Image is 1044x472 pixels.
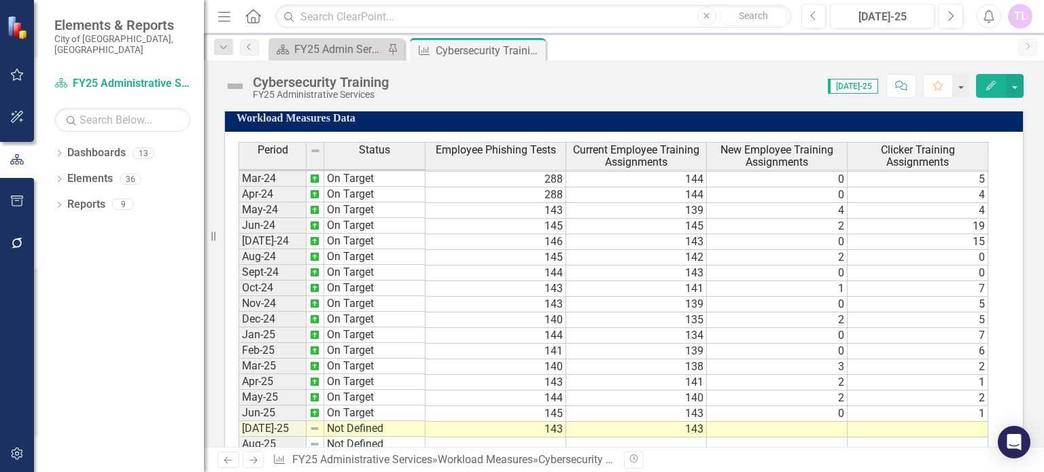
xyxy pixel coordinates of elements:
[309,345,320,356] img: AQAAAAAAAAAAAAAAAAAAAAAAAAAAAAAAAAAAAAAAAAAAAAAAAAAAAAAAAAAAAAAAAAAAAAAAAAAAAAAAAAAAAAAAAAAAAAAAA...
[239,312,307,327] td: Dec-24
[707,328,848,344] td: 0
[112,199,134,211] div: 9
[835,9,930,25] div: [DATE]-25
[425,281,566,297] td: 143
[309,423,320,434] img: 8DAGhfEEPCf229AAAAAElFTkSuQmCC
[425,172,566,187] td: 288
[239,296,307,312] td: Nov-24
[54,76,190,92] a: FY25 Administrative Services
[324,265,425,280] td: On Target
[309,236,320,247] img: AQAAAAAAAAAAAAAAAAAAAAAAAAAAAAAAAAAAAAAAAAAAAAAAAAAAAAAAAAAAAAAAAAAAAAAAAAAAAAAAAAAAAAAAAAAAAAAAA...
[272,41,384,58] a: FY25 Admin Services - Strategic Plan
[324,359,425,374] td: On Target
[848,203,988,219] td: 4
[309,283,320,293] img: AQAAAAAAAAAAAAAAAAAAAAAAAAAAAAAAAAAAAAAAAAAAAAAAAAAAAAAAAAAAAAAAAAAAAAAAAAAAAAAAAAAAAAAAAAAAAAAAA...
[239,359,307,374] td: Mar-25
[425,234,566,250] td: 146
[707,234,848,250] td: 0
[566,359,707,375] td: 138
[237,112,1016,124] h3: Workload Measures Data
[309,298,320,309] img: AQAAAAAAAAAAAAAAAAAAAAAAAAAAAAAAAAAAAAAAAAAAAAAAAAAAAAAAAAAAAAAAAAAAAAAAAAAAAAAAAAAAAAAAAAAAAAAAA...
[324,327,425,343] td: On Target
[239,437,307,452] td: Aug-25
[324,234,425,249] td: On Target
[324,390,425,405] td: On Target
[324,312,425,327] td: On Target
[707,172,848,187] td: 0
[848,187,988,203] td: 4
[425,203,566,219] td: 143
[438,453,533,466] a: Workload Measures
[566,297,707,312] td: 139
[566,375,707,391] td: 141
[848,219,988,234] td: 19
[848,406,988,422] td: 1
[566,250,707,266] td: 142
[830,4,935,29] button: [DATE]-25
[425,391,566,406] td: 144
[324,405,425,421] td: On Target
[566,203,707,219] td: 139
[848,312,988,328] td: 5
[566,406,707,422] td: 143
[324,374,425,390] td: On Target
[707,344,848,359] td: 0
[54,17,190,33] span: Elements & Reports
[425,250,566,266] td: 145
[224,75,246,97] img: Not Defined
[239,187,307,202] td: Apr-24
[324,437,425,452] td: Not Defined
[566,266,707,281] td: 143
[309,407,320,418] img: AQAAAAAAAAAAAAAAAAAAAAAAAAAAAAAAAAAAAAAAAAAAAAAAAAAAAAAAAAAAAAAAAAAAAAAAAAAAAAAAAAAAAAAAAAAAAAAAA...
[848,328,988,344] td: 7
[309,376,320,387] img: AQAAAAAAAAAAAAAAAAAAAAAAAAAAAAAAAAAAAAAAAAAAAAAAAAAAAAAAAAAAAAAAAAAAAAAAAAAAAAAAAAAAAAAAAAAAAAAAA...
[253,75,389,90] div: Cybersecurity Training
[720,7,788,26] button: Search
[707,203,848,219] td: 4
[566,172,707,187] td: 144
[425,219,566,234] td: 145
[239,390,307,405] td: May-25
[566,281,707,297] td: 141
[707,375,848,391] td: 2
[309,361,320,371] img: AQAAAAAAAAAAAAAAAAAAAAAAAAAAAAAAAAAAAAAAAAAAAAAAAAAAAAAAAAAAAAAAAAAAAAAAAAAAAAAAAAAAAAAAAAAAAAAAA...
[707,250,848,266] td: 2
[324,171,425,187] td: On Target
[253,90,389,100] div: FY25 Administrative Services
[54,108,190,132] input: Search Below...
[309,204,320,215] img: AQAAAAAAAAAAAAAAAAAAAAAAAAAAAAAAAAAAAAAAAAAAAAAAAAAAAAAAAAAAAAAAAAAAAAAAAAAAAAAAAAAAAAAAAAAAAAAAA...
[707,266,848,281] td: 0
[258,144,288,156] span: Period
[273,452,614,468] div: » »
[436,144,556,156] span: Employee Phishing Tests
[707,187,848,203] td: 0
[848,281,988,297] td: 7
[324,202,425,218] td: On Target
[239,202,307,218] td: May-24
[707,391,848,406] td: 2
[309,267,320,278] img: AQAAAAAAAAAAAAAAAAAAAAAAAAAAAAAAAAAAAAAAAAAAAAAAAAAAAAAAAAAAAAAAAAAAAAAAAAAAAAAAAAAAAAAAAAAAAAAAA...
[133,147,154,159] div: 13
[566,234,707,250] td: 143
[739,10,768,21] span: Search
[239,171,307,187] td: Mar-24
[848,375,988,391] td: 1
[566,344,707,359] td: 139
[294,41,384,58] div: FY25 Admin Services - Strategic Plan
[239,218,307,234] td: Jun-24
[292,453,432,466] a: FY25 Administrative Services
[425,422,566,437] td: 143
[566,422,707,437] td: 143
[538,453,645,466] div: Cybersecurity Training
[67,171,113,187] a: Elements
[998,426,1030,458] div: Open Intercom Messenger
[309,220,320,231] img: AQAAAAAAAAAAAAAAAAAAAAAAAAAAAAAAAAAAAAAAAAAAAAAAAAAAAAAAAAAAAAAAAAAAAAAAAAAAAAAAAAAAAAAAAAAAAAAAA...
[566,187,707,203] td: 144
[425,344,566,359] td: 141
[848,250,988,266] td: 0
[850,144,985,168] span: Clicker Training Assignments
[848,344,988,359] td: 6
[707,281,848,297] td: 1
[309,329,320,340] img: AQAAAAAAAAAAAAAAAAAAAAAAAAAAAAAAAAAAAAAAAAAAAAAAAAAAAAAAAAAAAAAAAAAAAAAAAAAAAAAAAAAAAAAAAAAAAAAAA...
[848,234,988,250] td: 15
